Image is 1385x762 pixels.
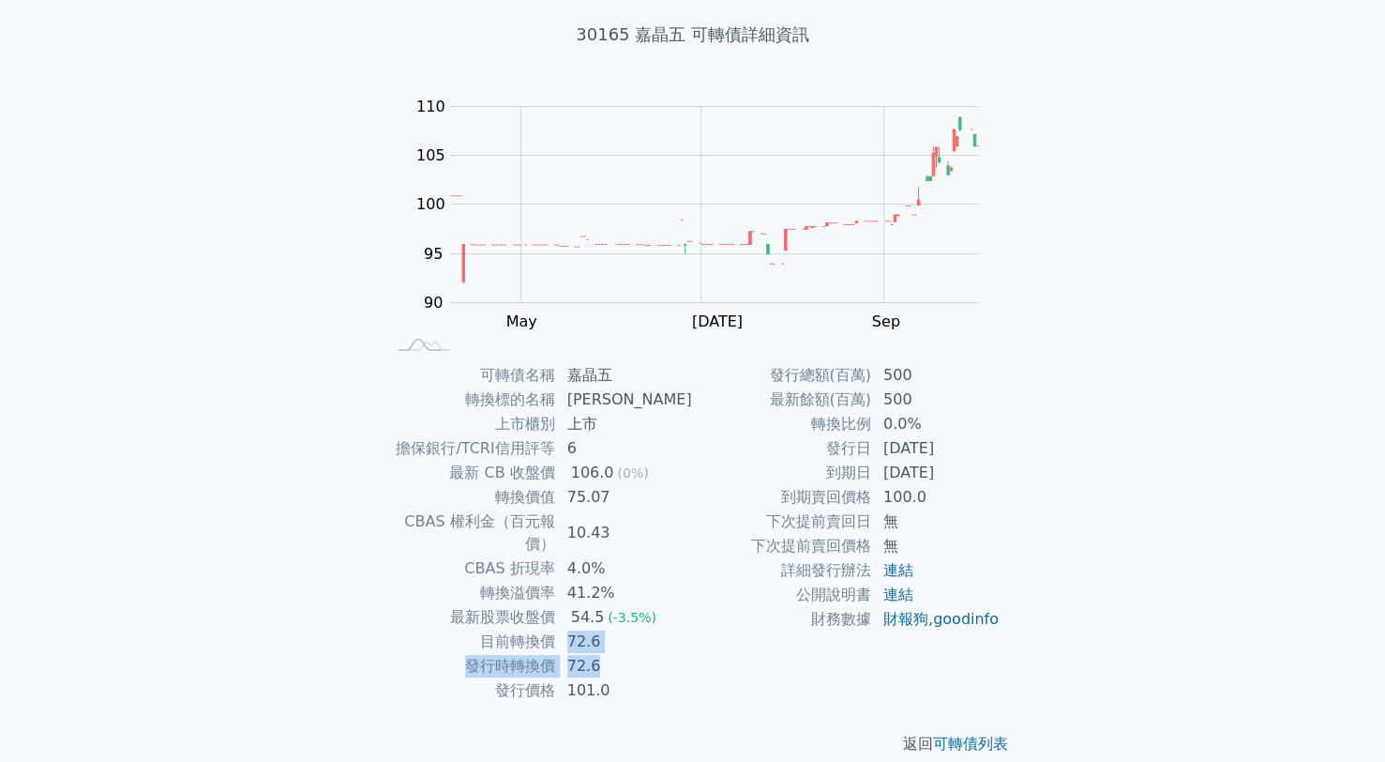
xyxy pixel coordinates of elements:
td: 轉換比例 [693,412,872,436]
td: 發行價格 [385,678,556,703]
td: 4.0% [556,556,693,581]
td: 下次提前賣回日 [693,510,872,534]
tspan: 105 [416,146,445,164]
td: 到期日 [693,461,872,485]
a: 連結 [883,561,913,579]
td: CBAS 權利金（百元報價） [385,510,556,556]
p: 返回 [363,733,1023,755]
td: CBAS 折現率 [385,556,556,581]
td: 最新餘額(百萬) [693,388,872,412]
td: 公開說明書 [693,583,872,607]
h1: 30165 嘉晶五 可轉債詳細資訊 [363,22,1023,48]
tspan: May [505,312,536,330]
td: 上市 [556,412,693,436]
tspan: Sep [872,312,900,330]
td: 轉換價值 [385,485,556,510]
td: 詳細發行辦法 [693,558,872,583]
td: 75.07 [556,485,693,510]
div: 106.0 [567,462,618,484]
td: 下次提前賣回價格 [693,534,872,558]
tspan: 95 [424,245,443,263]
td: 到期賣回價格 [693,485,872,510]
td: 財務數據 [693,607,872,632]
td: 最新股票收盤價 [385,605,556,630]
td: 發行總額(百萬) [693,363,872,388]
a: 財報狗 [883,610,928,628]
td: 擔保銀行/TCRI信用評等 [385,436,556,461]
tspan: 90 [424,294,443,312]
td: 100.0 [872,485,1001,510]
td: 無 [872,534,1001,558]
td: 轉換溢價率 [385,581,556,605]
span: (0%) [617,465,648,480]
td: 6 [556,436,693,461]
a: goodinfo [933,610,999,628]
td: 72.6 [556,654,693,678]
td: 10.43 [556,510,693,556]
iframe: Chat Widget [1291,672,1385,762]
td: 500 [872,363,1001,388]
td: 41.2% [556,581,693,605]
td: [DATE] [872,436,1001,461]
td: 上市櫃別 [385,412,556,436]
td: 72.6 [556,630,693,654]
td: 0.0% [872,412,1001,436]
td: 嘉晶五 [556,363,693,388]
td: 101.0 [556,678,693,703]
td: , [872,607,1001,632]
td: 發行時轉換價 [385,654,556,678]
td: 無 [872,510,1001,534]
td: 可轉債名稱 [385,363,556,388]
td: 目前轉換價 [385,630,556,654]
td: 最新 CB 收盤價 [385,461,556,485]
td: 轉換標的名稱 [385,388,556,412]
div: 54.5 [567,606,609,629]
td: 500 [872,388,1001,412]
td: 發行日 [693,436,872,461]
a: 連結 [883,586,913,603]
span: (-3.5%) [608,610,656,625]
a: 可轉債列表 [933,735,1008,753]
tspan: 110 [416,98,445,115]
tspan: 100 [416,195,445,213]
g: Chart [406,98,1006,331]
td: [PERSON_NAME] [556,388,693,412]
tspan: [DATE] [692,312,743,330]
td: [DATE] [872,461,1001,485]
